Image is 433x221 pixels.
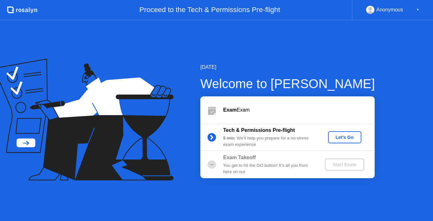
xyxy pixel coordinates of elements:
[223,136,235,140] b: 5 min
[328,131,361,143] button: Let's Go
[200,63,375,71] div: [DATE]
[416,6,419,14] div: ▼
[200,74,375,93] div: Welcome to [PERSON_NAME]
[223,135,314,148] div: : We’ll help you prepare for a no-stress exam experience
[331,135,359,140] div: Let's Go
[223,127,295,133] b: Tech & Permissions Pre-flight
[223,162,314,175] div: You get to hit the GO button! It’s all you from here on out
[223,107,237,113] b: Exam
[325,159,364,171] button: Start Exam
[327,162,361,167] div: Start Exam
[376,6,403,14] div: Anonymous
[223,155,256,160] b: Exam Takeoff
[223,106,375,114] div: Exam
